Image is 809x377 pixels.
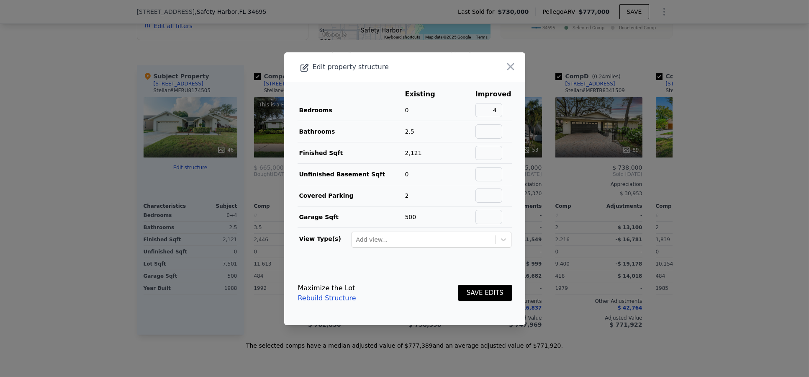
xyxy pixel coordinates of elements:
span: 2,121 [405,150,422,156]
td: View Type(s) [298,228,351,248]
td: Bathrooms [298,121,405,142]
td: Covered Parking [298,185,405,206]
span: 0 [405,171,409,178]
button: SAVE EDITS [458,285,512,301]
td: Garage Sqft [298,206,405,227]
a: Rebuild Structure [298,293,356,303]
th: Existing [405,89,448,100]
div: Maximize the Lot [298,283,356,293]
span: 500 [405,214,416,220]
div: Edit property structure [284,61,477,73]
span: 2.5 [405,128,414,135]
th: Improved [475,89,512,100]
span: 0 [405,107,409,114]
td: Unfinished Basement Sqft [298,163,405,185]
td: Finished Sqft [298,142,405,163]
span: 2 [405,192,409,199]
td: Bedrooms [298,100,405,121]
